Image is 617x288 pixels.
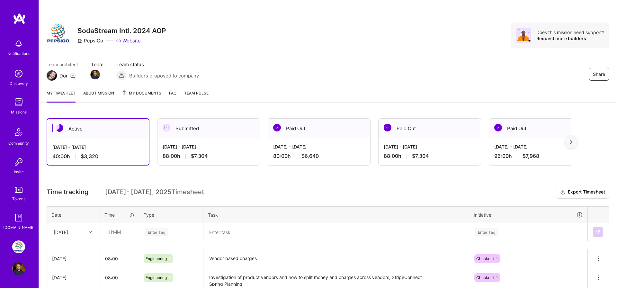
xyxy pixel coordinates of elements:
[560,189,565,196] i: icon Download
[12,211,25,224] img: guide book
[77,38,83,43] i: icon CompanyGray
[10,80,28,87] div: Discovery
[15,187,22,193] img: tokens
[104,212,134,218] div: Time
[12,195,25,202] div: Tokens
[204,269,468,286] textarea: Investigation of product vendors and how to split money and charges across vendors, StripeConnect...
[91,69,99,80] a: Team Member Avatar
[204,250,468,267] textarea: Vendor based charges
[105,188,204,196] span: [DATE] - [DATE] , 2025 Timesheet
[184,90,209,103] a: Team Pulse
[47,206,100,223] th: Date
[12,262,25,275] img: User Avatar
[8,140,29,147] div: Community
[77,37,103,44] div: PepsiCo
[59,72,68,79] div: Dor
[536,35,604,41] div: Request more builders
[412,153,429,159] span: $7,304
[384,124,391,131] img: Paid Out
[157,119,260,138] div: Submitted
[52,144,144,150] div: [DATE] - [DATE]
[47,119,149,139] div: Active
[83,90,114,103] a: About Mission
[516,28,531,43] img: Avatar
[116,70,127,81] img: Builders proposed to company
[7,50,30,57] div: Notifications
[11,124,26,140] img: Community
[145,227,168,237] div: Enter Tag
[47,90,76,103] a: My timesheet
[129,72,199,79] span: Builders proposed to company
[52,274,94,281] div: [DATE]
[56,124,63,132] img: Active
[570,140,572,144] img: right
[11,109,27,115] div: Missions
[589,68,609,81] button: Share
[384,153,476,159] div: 88:00 h
[90,70,100,79] img: Team Member Avatar
[494,143,586,150] div: [DATE] - [DATE]
[474,211,583,219] div: Initiative
[556,186,609,199] button: Export Timesheet
[100,223,139,240] input: HH:MM
[100,269,139,286] input: HH:MM
[593,71,605,77] span: Share
[384,143,476,150] div: [DATE] - [DATE]
[268,119,370,138] div: Paid Out
[489,119,591,138] div: Paid Out
[273,143,365,150] div: [DATE] - [DATE]
[301,153,319,159] span: $6,640
[146,275,167,280] span: Engineering
[14,168,24,175] div: Invite
[12,156,25,168] img: Invite
[163,124,170,131] img: Submitted
[379,119,481,138] div: Paid Out
[273,124,281,131] img: Paid Out
[47,188,88,196] span: Time tracking
[476,256,494,261] span: Checkout
[476,275,494,280] span: Checkout
[12,240,25,253] img: PepsiCo: SodaStream Intl. 2024 AOP
[169,90,176,103] a: FAQ
[595,230,601,235] img: Submit
[13,13,26,24] img: logo
[163,153,255,159] div: 88:00 h
[273,153,365,159] div: 80:00 h
[77,27,166,35] h3: SodaStream Intl. 2024 AOP
[475,227,498,237] div: Enter Tag
[12,37,25,50] img: bell
[122,90,161,97] span: My Documents
[11,262,27,275] a: User Avatar
[3,224,34,231] div: [DOMAIN_NAME]
[494,124,502,131] img: Paid Out
[146,256,167,261] span: Engineering
[12,67,25,80] img: discovery
[139,206,203,223] th: Type
[81,153,98,160] span: $3,320
[11,240,27,253] a: PepsiCo: SodaStream Intl. 2024 AOP
[184,91,209,95] span: Team Pulse
[47,61,78,68] span: Team architect
[163,143,255,150] div: [DATE] - [DATE]
[89,230,92,234] i: icon Chevron
[47,70,57,81] img: Team Architect
[52,153,144,160] div: 40:00 h
[116,61,199,68] span: Team status
[523,153,539,159] span: $7,968
[12,96,25,109] img: teamwork
[52,255,94,262] div: [DATE]
[70,73,76,78] i: icon Mail
[122,90,161,103] a: My Documents
[54,229,68,235] div: [DATE]
[536,29,604,35] div: Does this mission need support?
[203,206,469,223] th: Task
[116,37,141,44] a: Website
[100,250,139,267] input: HH:MM
[91,61,103,68] span: Team
[47,22,70,46] img: Company Logo
[191,153,208,159] span: $7,304
[494,153,586,159] div: 96:00 h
